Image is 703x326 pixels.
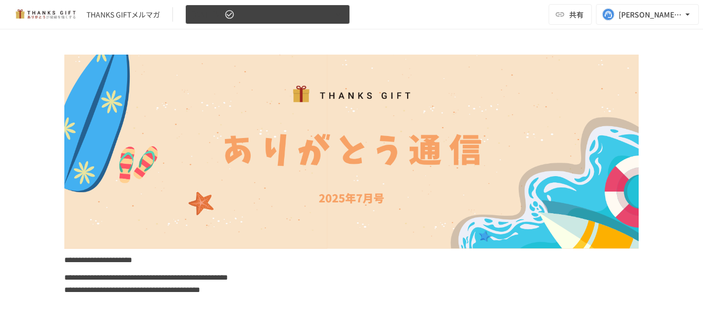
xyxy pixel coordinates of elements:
[64,55,639,249] img: WodKAMo1lL3nME02mYbcIG7fXz01llpR3wOr463N8aG
[596,4,699,25] button: [PERSON_NAME][EMAIL_ADDRESS][DOMAIN_NAME]
[569,9,584,20] span: 共有
[619,8,682,21] div: [PERSON_NAME][EMAIL_ADDRESS][DOMAIN_NAME]
[192,8,222,21] span: [DATE]号
[86,9,160,20] div: THANKS GIFTメルマガ
[185,5,350,25] button: [DATE]号
[549,4,592,25] button: 共有
[12,6,78,23] img: mMP1OxWUAhQbsRWCurg7vIHe5HqDpP7qZo7fRoNLXQh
